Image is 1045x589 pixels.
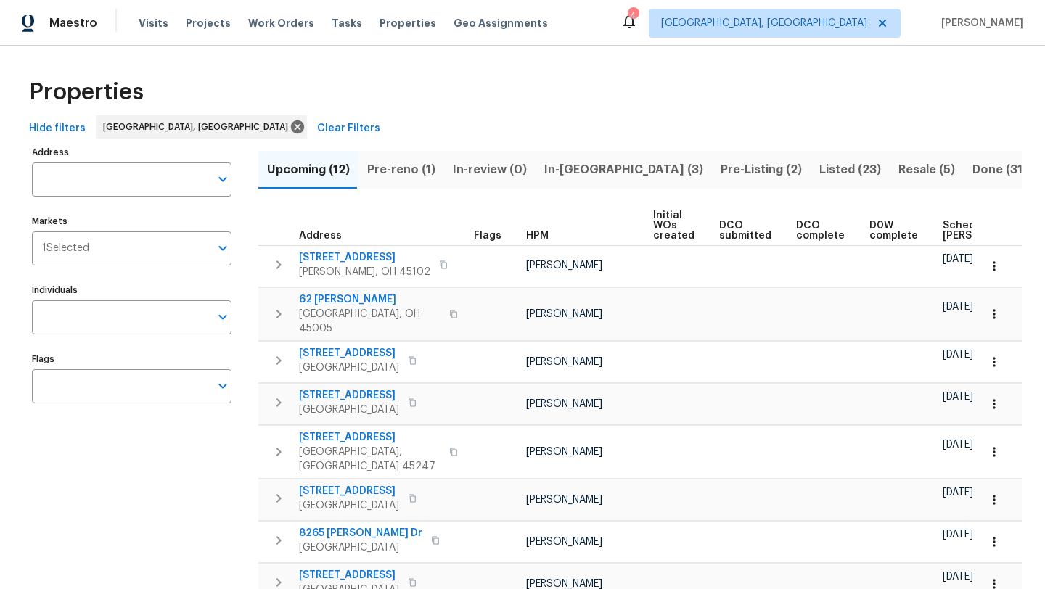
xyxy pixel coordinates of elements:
[299,361,399,375] span: [GEOGRAPHIC_DATA]
[103,120,294,134] span: [GEOGRAPHIC_DATA], [GEOGRAPHIC_DATA]
[943,487,973,498] span: [DATE]
[139,16,168,30] span: Visits
[526,357,602,367] span: [PERSON_NAME]
[299,445,440,474] span: [GEOGRAPHIC_DATA], [GEOGRAPHIC_DATA] 45247
[628,9,638,23] div: 4
[213,376,233,396] button: Open
[299,307,440,336] span: [GEOGRAPHIC_DATA], OH 45005
[311,115,386,142] button: Clear Filters
[32,286,231,294] label: Individuals
[367,160,435,180] span: Pre-reno (1)
[213,238,233,258] button: Open
[32,148,231,157] label: Address
[454,16,548,30] span: Geo Assignments
[29,120,86,138] span: Hide filters
[299,484,399,498] span: [STREET_ADDRESS]
[299,403,399,417] span: [GEOGRAPHIC_DATA]
[943,302,973,312] span: [DATE]
[213,169,233,189] button: Open
[943,254,973,264] span: [DATE]
[49,16,97,30] span: Maestro
[661,16,867,30] span: [GEOGRAPHIC_DATA], [GEOGRAPHIC_DATA]
[32,217,231,226] label: Markets
[526,399,602,409] span: [PERSON_NAME]
[299,292,440,307] span: 62 [PERSON_NAME]
[943,530,973,540] span: [DATE]
[332,18,362,28] span: Tasks
[299,265,430,279] span: [PERSON_NAME], OH 45102
[526,231,549,241] span: HPM
[544,160,703,180] span: In-[GEOGRAPHIC_DATA] (3)
[526,579,602,589] span: [PERSON_NAME]
[299,346,399,361] span: [STREET_ADDRESS]
[796,221,845,241] span: DCO complete
[943,572,973,582] span: [DATE]
[299,526,422,540] span: 8265 [PERSON_NAME] Dr
[299,250,430,265] span: [STREET_ADDRESS]
[719,221,771,241] span: DCO submitted
[526,260,602,271] span: [PERSON_NAME]
[819,160,881,180] span: Listed (23)
[186,16,231,30] span: Projects
[943,392,973,402] span: [DATE]
[32,355,231,363] label: Flags
[299,568,399,582] span: [STREET_ADDRESS]
[935,16,1023,30] span: [PERSON_NAME]
[526,495,602,505] span: [PERSON_NAME]
[42,242,89,255] span: 1 Selected
[299,498,399,513] span: [GEOGRAPHIC_DATA]
[299,540,422,555] span: [GEOGRAPHIC_DATA]
[380,16,436,30] span: Properties
[29,85,144,99] span: Properties
[721,160,802,180] span: Pre-Listing (2)
[213,307,233,327] button: Open
[248,16,314,30] span: Work Orders
[653,210,694,241] span: Initial WOs created
[972,160,1034,180] span: Done (315)
[23,115,91,142] button: Hide filters
[299,231,342,241] span: Address
[299,430,440,445] span: [STREET_ADDRESS]
[267,160,350,180] span: Upcoming (12)
[526,309,602,319] span: [PERSON_NAME]
[96,115,307,139] div: [GEOGRAPHIC_DATA], [GEOGRAPHIC_DATA]
[898,160,955,180] span: Resale (5)
[474,231,501,241] span: Flags
[869,221,918,241] span: D0W complete
[299,388,399,403] span: [STREET_ADDRESS]
[943,221,1025,241] span: Scheduled [PERSON_NAME]
[943,440,973,450] span: [DATE]
[943,350,973,360] span: [DATE]
[526,447,602,457] span: [PERSON_NAME]
[453,160,527,180] span: In-review (0)
[526,537,602,547] span: [PERSON_NAME]
[317,120,380,138] span: Clear Filters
